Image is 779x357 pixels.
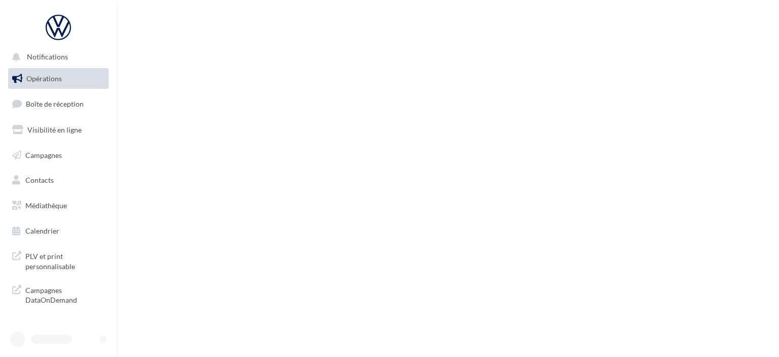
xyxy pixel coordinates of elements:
span: Campagnes DataOnDemand [25,283,104,305]
a: PLV et print personnalisable [6,245,111,275]
span: Boîte de réception [26,100,84,108]
a: Contacts [6,170,111,191]
span: Opérations [26,74,62,83]
a: Calendrier [6,220,111,242]
span: Visibilité en ligne [27,125,82,134]
span: Médiathèque [25,201,67,210]
span: Campagnes [25,150,62,159]
span: Contacts [25,176,54,184]
span: Calendrier [25,226,59,235]
a: Médiathèque [6,195,111,216]
a: Campagnes DataOnDemand [6,279,111,309]
a: Opérations [6,68,111,89]
span: PLV et print personnalisable [25,249,104,271]
span: Notifications [27,53,68,61]
a: Visibilité en ligne [6,119,111,141]
a: Campagnes [6,145,111,166]
a: Boîte de réception [6,93,111,115]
